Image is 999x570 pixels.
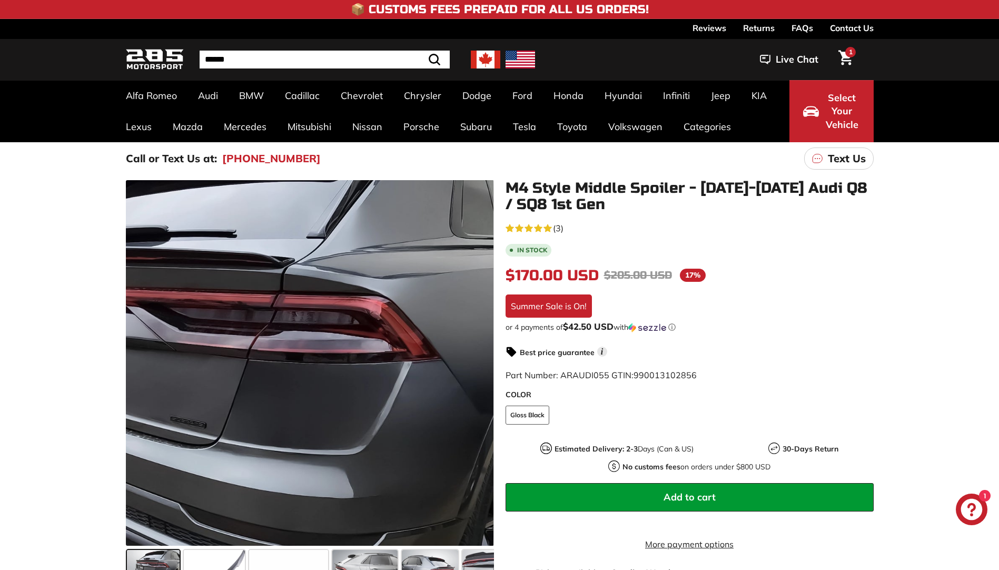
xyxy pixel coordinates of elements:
[126,151,217,166] p: Call or Text Us at:
[506,389,874,400] label: COLOR
[693,19,726,37] a: Reviews
[506,322,874,332] div: or 4 payments of$42.50 USDwithSezzle Click to learn more about Sezzle
[789,80,874,142] button: Select Your Vehicle
[547,111,598,142] a: Toyota
[597,347,607,357] span: i
[222,151,321,166] a: [PHONE_NUMBER]
[517,247,547,253] b: In stock
[520,348,595,357] strong: Best price guarantee
[229,80,274,111] a: BMW
[506,538,874,551] a: More payment options
[792,19,813,37] a: FAQs
[162,111,213,142] a: Mazda
[555,444,638,454] strong: Estimated Delivery: 2-3
[126,47,184,72] img: Logo_285_Motorsport_areodynamics_components
[598,111,673,142] a: Volkswagen
[187,80,229,111] a: Audi
[849,48,853,56] span: 1
[628,323,666,332] img: Sezzle
[746,46,832,73] button: Live Chat
[274,80,330,111] a: Cadillac
[832,42,859,77] a: Cart
[622,461,770,473] p: on orders under $800 USD
[824,91,860,132] span: Select Your Vehicle
[506,322,874,332] div: or 4 payments of with
[393,80,452,111] a: Chrysler
[555,444,694,455] p: Days (Can & US)
[604,269,672,282] span: $205.00 USD
[452,80,502,111] a: Dodge
[828,151,866,166] p: Text Us
[450,111,502,142] a: Subaru
[743,19,775,37] a: Returns
[277,111,342,142] a: Mitsubishi
[506,180,874,213] h1: M4 Style Middle Spoiler - [DATE]-[DATE] Audi Q8 / SQ8 1st Gen
[700,80,741,111] a: Jeep
[506,294,592,318] div: Summer Sale is On!
[506,221,874,234] a: 5.0 rating (3 votes)
[664,491,716,503] span: Add to cart
[351,3,649,16] h4: 📦 Customs Fees Prepaid for All US Orders!
[553,222,563,234] span: (3)
[506,370,697,380] span: Part Number: ARAUDI055 GTIN:
[776,53,818,66] span: Live Chat
[741,80,777,111] a: KIA
[804,148,874,170] a: Text Us
[115,80,187,111] a: Alfa Romeo
[543,80,594,111] a: Honda
[506,267,599,284] span: $170.00 USD
[563,321,614,332] span: $42.50 USD
[594,80,652,111] a: Hyundai
[115,111,162,142] a: Lexus
[502,80,543,111] a: Ford
[673,111,741,142] a: Categories
[953,494,991,528] inbox-online-store-chat: Shopify online store chat
[506,483,874,512] button: Add to cart
[652,80,700,111] a: Infiniti
[502,111,547,142] a: Tesla
[200,51,450,68] input: Search
[634,370,697,380] span: 990013102856
[830,19,874,37] a: Contact Us
[342,111,393,142] a: Nissan
[783,444,838,454] strong: 30-Days Return
[622,462,680,471] strong: No customs fees
[680,269,706,282] span: 17%
[393,111,450,142] a: Porsche
[330,80,393,111] a: Chevrolet
[213,111,277,142] a: Mercedes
